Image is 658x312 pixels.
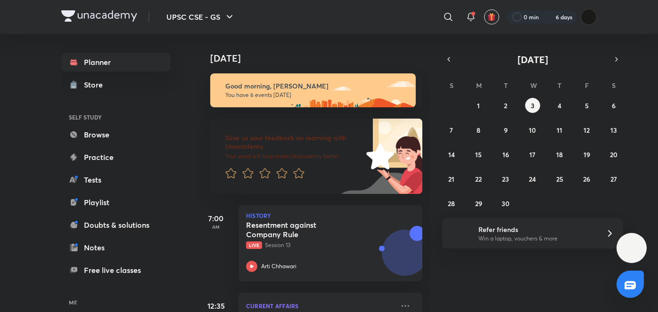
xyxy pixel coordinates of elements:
[444,147,459,162] button: September 14, 2025
[450,126,453,135] abbr: September 7, 2025
[518,53,548,66] span: [DATE]
[475,175,482,184] abbr: September 22, 2025
[529,150,535,159] abbr: September 17, 2025
[448,199,455,208] abbr: September 28, 2025
[544,12,554,22] img: streak
[498,98,513,113] button: September 2, 2025
[478,234,594,243] p: Win a laptop, vouchers & more
[61,216,171,234] a: Doubts & solutions
[61,109,171,125] h6: SELF STUDY
[606,147,621,162] button: September 20, 2025
[61,193,171,212] a: Playlist
[552,98,567,113] button: September 4, 2025
[585,101,589,110] abbr: September 5, 2025
[530,81,537,90] abbr: Wednesday
[498,122,513,137] button: September 9, 2025
[334,119,422,194] img: feedback_image
[529,175,536,184] abbr: September 24, 2025
[225,91,407,99] p: You have 6 events [DATE]
[225,152,363,160] p: Your word will help make Unacademy better
[504,81,508,90] abbr: Tuesday
[61,261,171,280] a: Free live classes
[61,75,171,94] a: Store
[498,171,513,186] button: September 23, 2025
[61,53,171,72] a: Planner
[556,150,563,159] abbr: September 18, 2025
[476,81,482,90] abbr: Monday
[579,147,594,162] button: September 19, 2025
[504,126,508,135] abbr: September 9, 2025
[579,171,594,186] button: September 26, 2025
[477,101,480,110] abbr: September 1, 2025
[552,147,567,162] button: September 18, 2025
[197,224,235,230] p: AM
[471,171,486,186] button: September 22, 2025
[583,175,590,184] abbr: September 26, 2025
[612,81,616,90] abbr: Saturday
[246,241,394,249] p: Session 13
[448,150,455,159] abbr: September 14, 2025
[225,82,407,90] h6: Good morning, [PERSON_NAME]
[444,171,459,186] button: September 21, 2025
[606,171,621,186] button: September 27, 2025
[61,295,171,311] h6: ME
[606,122,621,137] button: September 13, 2025
[484,9,499,24] button: avatar
[210,53,432,64] h4: [DATE]
[610,150,617,159] abbr: September 20, 2025
[584,126,590,135] abbr: September 12, 2025
[471,147,486,162] button: September 15, 2025
[210,73,416,107] img: morning
[246,213,415,218] p: History
[626,242,637,254] img: ttu
[531,101,535,110] abbr: September 3, 2025
[471,196,486,211] button: September 29, 2025
[552,171,567,186] button: September 25, 2025
[478,224,594,234] h6: Refer friends
[370,226,422,291] img: unacademy
[552,122,567,137] button: September 11, 2025
[448,175,454,184] abbr: September 21, 2025
[610,175,617,184] abbr: September 27, 2025
[525,98,540,113] button: September 3, 2025
[471,98,486,113] button: September 1, 2025
[579,122,594,137] button: September 12, 2025
[585,81,589,90] abbr: Friday
[581,9,597,25] img: Vidhi dubey
[502,175,509,184] abbr: September 23, 2025
[61,238,171,257] a: Notes
[161,8,241,26] button: UPSC CSE - GS
[525,147,540,162] button: September 17, 2025
[558,81,561,90] abbr: Thursday
[529,126,536,135] abbr: September 10, 2025
[502,199,510,208] abbr: September 30, 2025
[61,125,171,144] a: Browse
[261,262,296,271] p: Arti Chhawari
[84,79,108,90] div: Store
[525,171,540,186] button: September 24, 2025
[557,126,562,135] abbr: September 11, 2025
[471,122,486,137] button: September 8, 2025
[475,150,482,159] abbr: September 15, 2025
[487,13,496,21] img: avatar
[606,98,621,113] button: September 6, 2025
[246,300,394,312] p: Current Affairs
[612,101,616,110] abbr: September 6, 2025
[610,126,617,135] abbr: September 13, 2025
[525,122,540,137] button: September 10, 2025
[61,10,137,22] img: Company Logo
[579,98,594,113] button: September 5, 2025
[61,148,171,167] a: Practice
[455,53,610,66] button: [DATE]
[444,122,459,137] button: September 7, 2025
[498,147,513,162] button: September 16, 2025
[498,196,513,211] button: September 30, 2025
[504,101,507,110] abbr: September 2, 2025
[197,300,235,312] h5: 12:35
[558,101,561,110] abbr: September 4, 2025
[61,170,171,189] a: Tests
[556,175,563,184] abbr: September 25, 2025
[584,150,590,159] abbr: September 19, 2025
[246,220,363,239] h5: Resentment against Company Rule
[477,126,480,135] abbr: September 8, 2025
